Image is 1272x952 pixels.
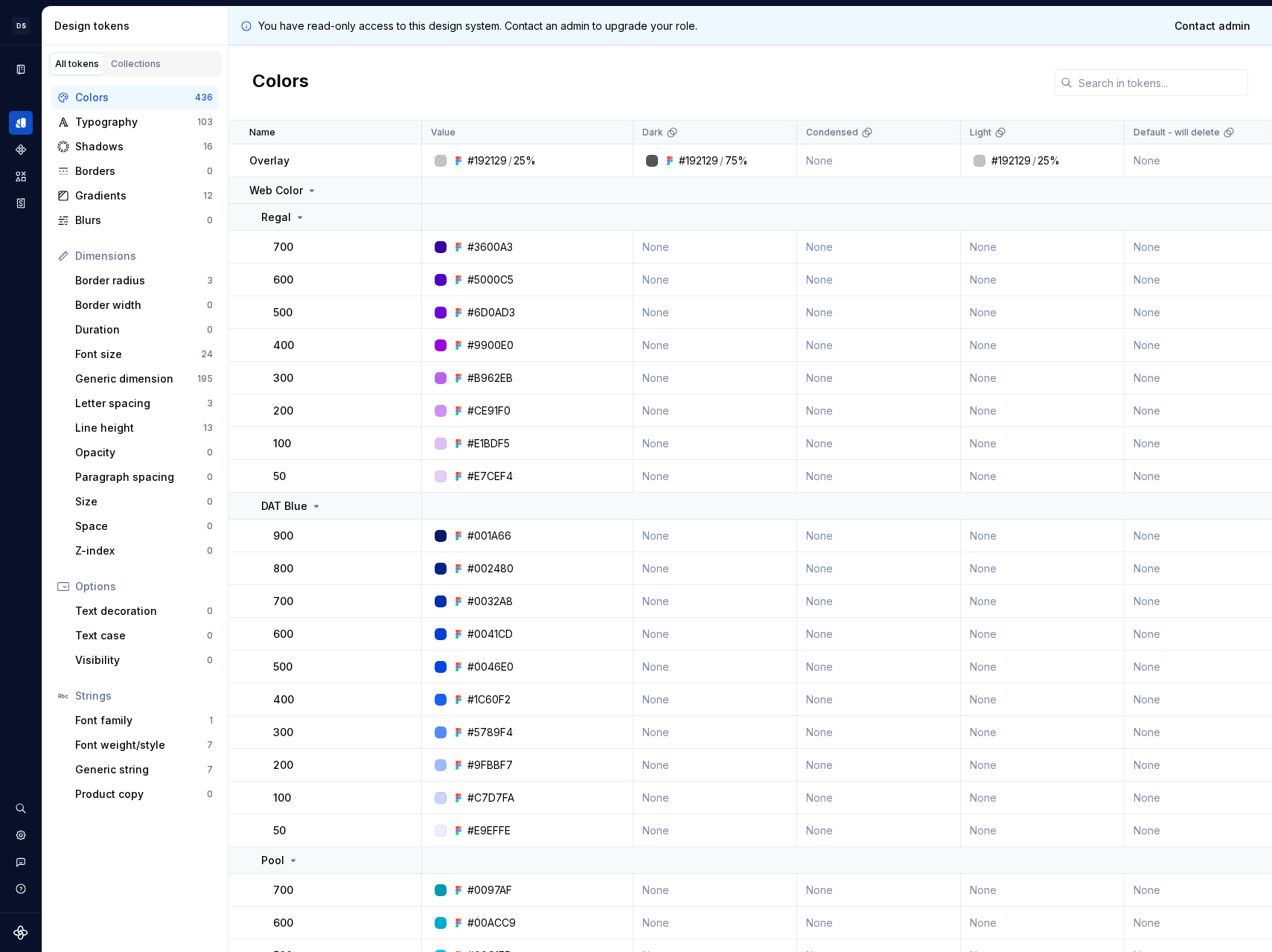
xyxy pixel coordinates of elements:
p: 200 [273,758,293,773]
h2: Colors [252,69,309,96]
div: Text decoration [75,604,207,619]
div: #192129 [467,153,507,168]
td: None [633,520,797,552]
td: None [797,520,961,552]
td: None [961,296,1125,329]
td: None [961,618,1125,651]
a: Size0 [69,490,219,514]
div: #6D0AD3 [467,305,515,320]
div: Size [75,494,207,509]
td: None [961,683,1125,716]
p: 700 [273,883,293,898]
div: 0 [207,471,213,483]
div: Options [75,579,213,594]
div: #CE91F0 [467,403,511,418]
div: Product copy [75,787,207,802]
td: None [797,814,961,847]
div: #0097AF [467,883,512,898]
div: Font size [75,347,201,362]
td: None [961,460,1125,493]
td: None [797,329,961,362]
td: None [961,362,1125,394]
div: 0 [207,496,213,508]
div: Borders [75,164,207,179]
div: #00ACC9 [467,916,516,930]
p: 700 [273,594,293,609]
div: Design tokens [9,111,33,135]
div: Documentation [9,57,33,81]
a: Visibility0 [69,648,219,672]
div: 24 [201,348,213,360]
a: Letter spacing3 [69,392,219,415]
td: None [633,460,797,493]
p: Regal [261,210,291,225]
td: None [797,296,961,329]
td: None [797,651,961,683]
p: Web Color [249,183,303,198]
td: None [633,362,797,394]
td: None [961,329,1125,362]
td: None [797,716,961,749]
div: Duration [75,322,207,337]
p: 300 [273,725,293,740]
a: Contact admin [1165,13,1260,39]
div: Space [75,519,207,534]
button: Search ⌘K [9,796,33,820]
p: 50 [273,469,286,484]
div: 16 [203,141,213,153]
a: Z-index0 [69,539,219,563]
div: 7 [207,764,213,776]
div: Letter spacing [75,396,207,411]
p: 200 [273,403,293,418]
button: DS [3,10,39,42]
div: #0046E0 [467,659,514,674]
a: Generic dimension195 [69,367,219,391]
div: #E1BDF5 [467,436,510,451]
td: None [961,585,1125,618]
td: None [961,394,1125,427]
td: None [633,749,797,782]
div: Storybook stories [9,191,33,215]
div: #001A66 [467,528,511,543]
div: #B962EB [467,371,513,386]
td: None [633,394,797,427]
td: None [797,749,961,782]
svg: Supernova Logo [13,925,28,940]
div: Generic string [75,762,207,777]
span: Contact admin [1174,19,1250,33]
td: None [797,263,961,296]
div: Z-index [75,543,207,558]
td: None [633,716,797,749]
a: Border width0 [69,293,219,317]
div: 0 [207,788,213,800]
div: 75% [725,153,748,168]
div: 0 [207,520,213,532]
div: 25% [514,153,536,168]
a: Shadows16 [51,135,219,159]
p: Overlay [249,153,290,168]
div: 0 [207,214,213,226]
div: Shadows [75,139,203,154]
div: #E7CEF4 [467,469,513,484]
td: None [961,520,1125,552]
td: None [633,618,797,651]
td: None [797,552,961,585]
p: 400 [273,692,294,707]
div: #9900E0 [467,338,514,353]
div: #3600A3 [467,240,513,255]
td: None [797,144,961,177]
td: None [633,552,797,585]
div: Border width [75,298,207,313]
a: Borders0 [51,159,219,183]
td: None [633,585,797,618]
div: Blurs [75,213,207,228]
td: None [797,394,961,427]
p: DAT Blue [261,499,307,514]
div: 0 [207,654,213,666]
div: #9FBBF7 [467,758,513,773]
td: None [633,296,797,329]
a: Font weight/style7 [69,733,219,757]
div: #5000C5 [467,272,514,287]
td: None [797,427,961,460]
